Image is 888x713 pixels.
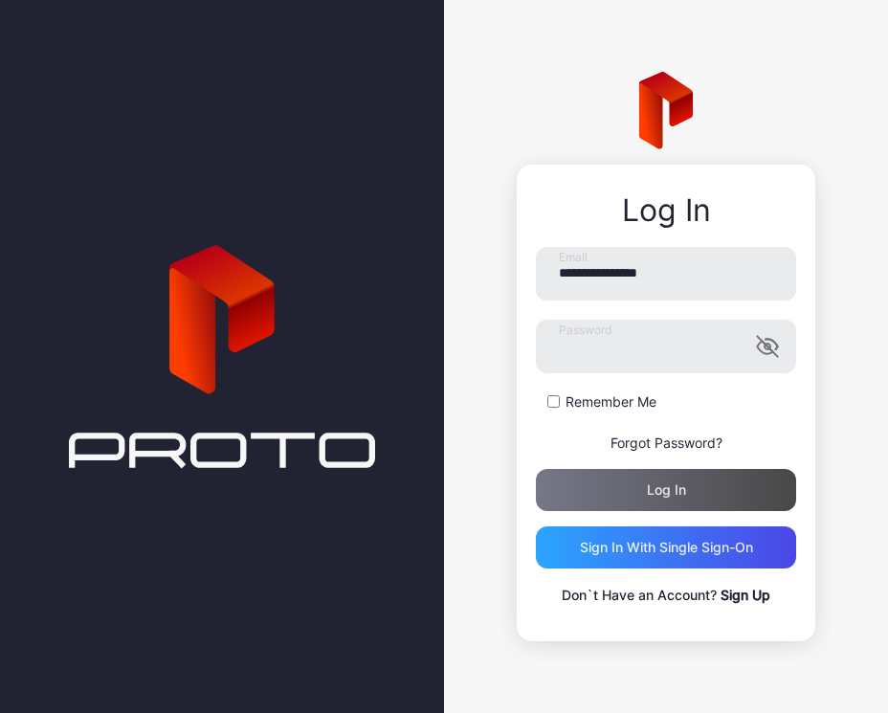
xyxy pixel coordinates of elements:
input: Email [536,247,796,301]
button: Password [756,335,779,358]
p: Don`t Have an Account? [536,584,796,607]
button: Sign in With Single Sign-On [536,526,796,568]
div: Log In [536,193,796,228]
a: Forgot Password? [610,434,722,451]
div: Log in [647,482,686,498]
div: Sign in With Single Sign-On [580,540,753,555]
input: Password [536,320,796,373]
label: Remember Me [566,392,656,412]
button: Log in [536,469,796,511]
a: Sign Up [721,587,770,603]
